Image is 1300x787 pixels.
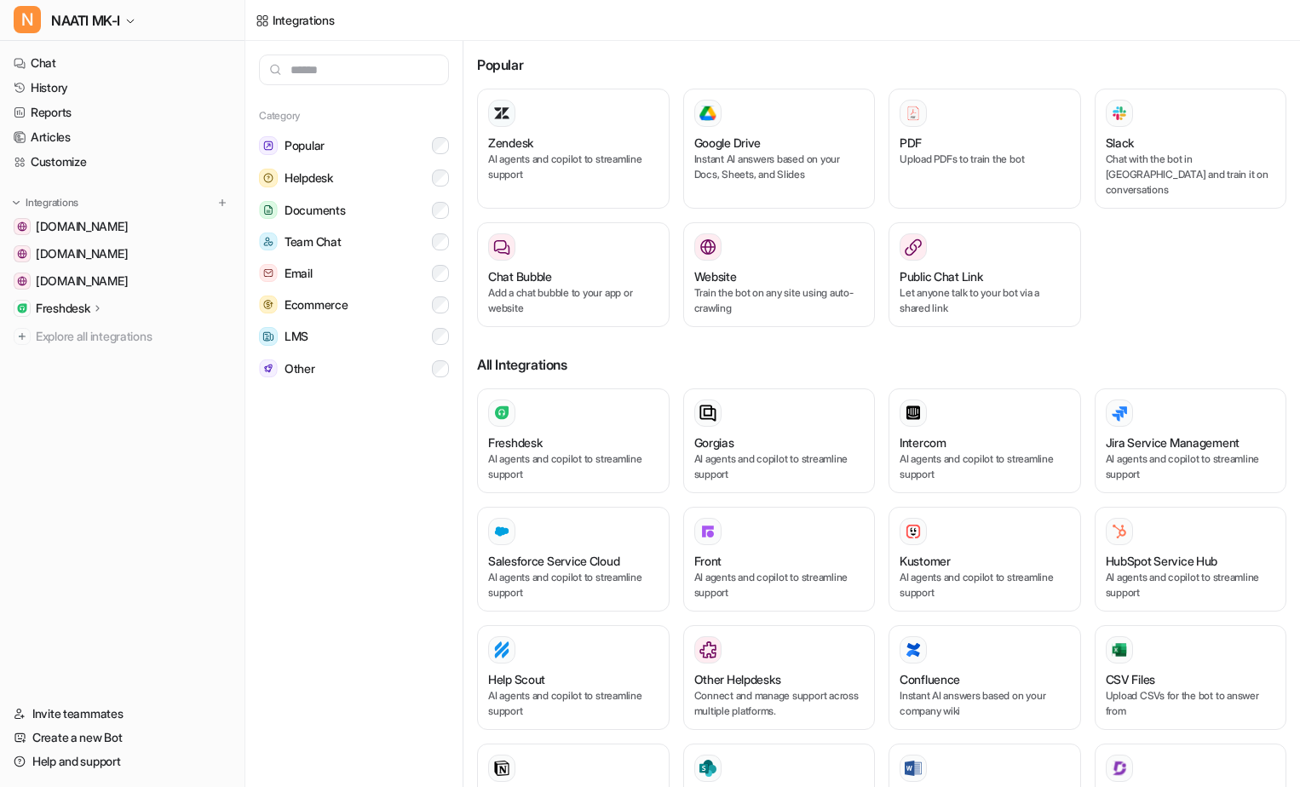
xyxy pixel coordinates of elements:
button: CSV FilesCSV FilesUpload CSVs for the bot to answer from [1095,625,1287,730]
img: Salesforce Service Cloud [493,523,510,540]
img: www.naati.com.au [17,221,27,232]
h3: Salesforce Service Cloud [488,552,619,570]
p: AI agents and copilot to streamline support [1106,451,1276,482]
button: EmailEmail [259,257,449,289]
h3: Public Chat Link [900,267,983,285]
img: Document360 [1111,760,1128,777]
button: ConfluenceConfluenceInstant AI answers based on your company wiki [889,625,1081,730]
h3: Help Scout [488,670,545,688]
p: Train the bot on any site using auto-crawling [694,285,865,316]
h3: Gorgias [694,434,734,451]
p: Upload PDFs to train the bot [900,152,1070,167]
button: PopularPopular [259,129,449,162]
p: Instant AI answers based on your company wiki [900,688,1070,719]
button: HelpdeskHelpdesk [259,162,449,194]
img: Notion [493,760,510,777]
img: HubSpot Service Hub [1111,523,1128,540]
p: AI agents and copilot to streamline support [488,570,659,600]
h3: All Integrations [477,354,1286,375]
a: Customize [7,150,238,174]
p: Let anyone talk to your bot via a shared link [900,285,1070,316]
h3: Google Drive [694,134,762,152]
img: LMS [259,327,278,346]
button: EcommerceEcommerce [259,289,449,320]
a: Create a new Bot [7,726,238,750]
img: explore all integrations [14,328,31,345]
span: Helpdesk [285,169,333,187]
img: CSV Files [1111,641,1128,658]
button: WebsiteWebsiteTrain the bot on any site using auto-crawling [683,222,876,327]
img: Help Scout [493,641,510,658]
p: AI agents and copilot to streamline support [488,152,659,182]
p: Upload CSVs for the bot to answer from [1106,688,1276,719]
h3: HubSpot Service Hub [1106,552,1218,570]
h3: Popular [477,55,1286,75]
span: NAATI MK-I [51,9,120,32]
button: Integrations [7,194,83,211]
p: AI agents and copilot to streamline support [488,688,659,719]
h3: Slack [1106,134,1135,152]
span: Documents [285,202,345,219]
span: [DOMAIN_NAME] [36,218,128,235]
img: Website [699,238,716,256]
span: N [14,6,41,33]
button: Team ChatTeam Chat [259,226,449,257]
button: PDFPDFUpload PDFs to train the bot [889,89,1081,209]
img: Ecommerce [259,296,278,313]
a: my.naati.com.au[DOMAIN_NAME] [7,242,238,266]
button: HubSpot Service HubHubSpot Service HubAI agents and copilot to streamline support [1095,507,1287,612]
h3: Chat Bubble [488,267,552,285]
div: Integrations [273,11,335,29]
button: Google DriveGoogle DriveInstant AI answers based on your Docs, Sheets, and Slides [683,89,876,209]
button: FreshdeskAI agents and copilot to streamline support [477,388,670,493]
img: Google Drive [699,106,716,121]
span: Popular [285,137,325,154]
button: IntercomAI agents and copilot to streamline support [889,388,1081,493]
p: Add a chat bubble to your app or website [488,285,659,316]
button: Help ScoutHelp ScoutAI agents and copilot to streamline support [477,625,670,730]
h3: PDF [900,134,922,152]
span: Explore all integrations [36,323,231,350]
img: Other [259,359,278,377]
img: Confluence [905,641,922,658]
p: AI agents and copilot to streamline support [1106,570,1276,600]
img: Slack [1111,103,1128,123]
p: AI agents and copilot to streamline support [694,570,865,600]
h3: Kustomer [900,552,951,570]
span: [DOMAIN_NAME] [36,245,128,262]
h3: CSV Files [1106,670,1155,688]
p: Integrations [26,196,78,210]
img: Email [259,264,278,282]
a: Invite teammates [7,702,238,726]
p: Chat with the bot in [GEOGRAPHIC_DATA] and train it on conversations [1106,152,1276,198]
span: LMS [285,328,308,345]
button: Chat BubbleAdd a chat bubble to your app or website [477,222,670,327]
a: Reports [7,101,238,124]
button: ZendeskAI agents and copilot to streamline support [477,89,670,209]
h3: Intercom [900,434,946,451]
a: Help and support [7,750,238,773]
h3: Zendesk [488,134,533,152]
button: FrontFrontAI agents and copilot to streamline support [683,507,876,612]
img: Kustomer [905,523,922,540]
button: LMSLMS [259,320,449,353]
img: Front [699,523,716,540]
img: Freshdesk [17,303,27,313]
button: Jira Service ManagementAI agents and copilot to streamline support [1095,388,1287,493]
p: Instant AI answers based on your Docs, Sheets, and Slides [694,152,865,182]
button: Salesforce Service Cloud Salesforce Service CloudAI agents and copilot to streamline support [477,507,670,612]
img: Team Chat [259,233,278,250]
img: Helpdesk [259,169,278,187]
img: Documents [259,201,278,219]
h5: Category [259,109,449,123]
a: learn.naati.com.au[DOMAIN_NAME] [7,269,238,293]
button: DocumentsDocuments [259,194,449,226]
span: Other [285,360,315,377]
a: Articles [7,125,238,149]
button: OtherOther [259,353,449,384]
img: learn.naati.com.au [17,276,27,286]
a: Integrations [256,11,335,29]
p: Freshdesk [36,300,89,317]
img: Popular [259,136,278,155]
img: my.naati.com.au [17,249,27,259]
